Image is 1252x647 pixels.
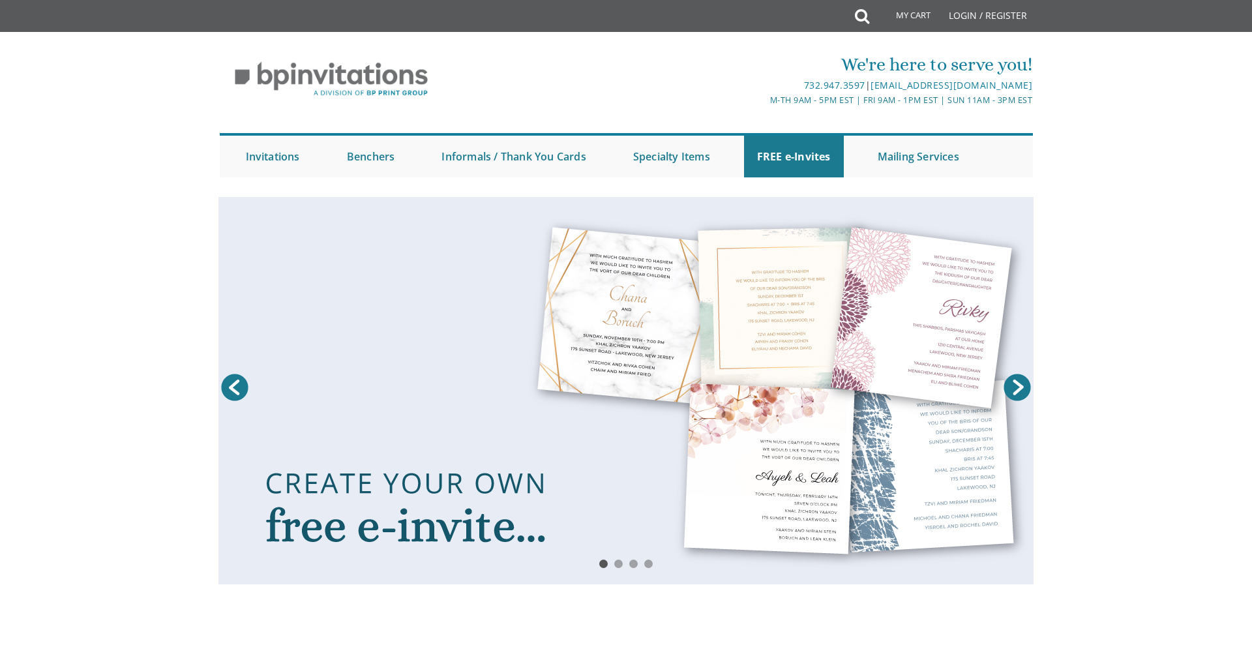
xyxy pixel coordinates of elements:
[1001,371,1034,404] a: Next
[220,52,443,106] img: BP Invitation Loft
[233,136,313,177] a: Invitations
[804,79,865,91] a: 732.947.3597
[868,1,940,34] a: My Cart
[491,52,1032,78] div: We're here to serve you!
[334,136,408,177] a: Benchers
[620,136,723,177] a: Specialty Items
[218,371,251,404] a: Prev
[428,136,599,177] a: Informals / Thank You Cards
[491,93,1032,107] div: M-Th 9am - 5pm EST | Fri 9am - 1pm EST | Sun 11am - 3pm EST
[865,136,972,177] a: Mailing Services
[744,136,844,177] a: FREE e-Invites
[491,78,1032,93] div: |
[871,79,1032,91] a: [EMAIL_ADDRESS][DOMAIN_NAME]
